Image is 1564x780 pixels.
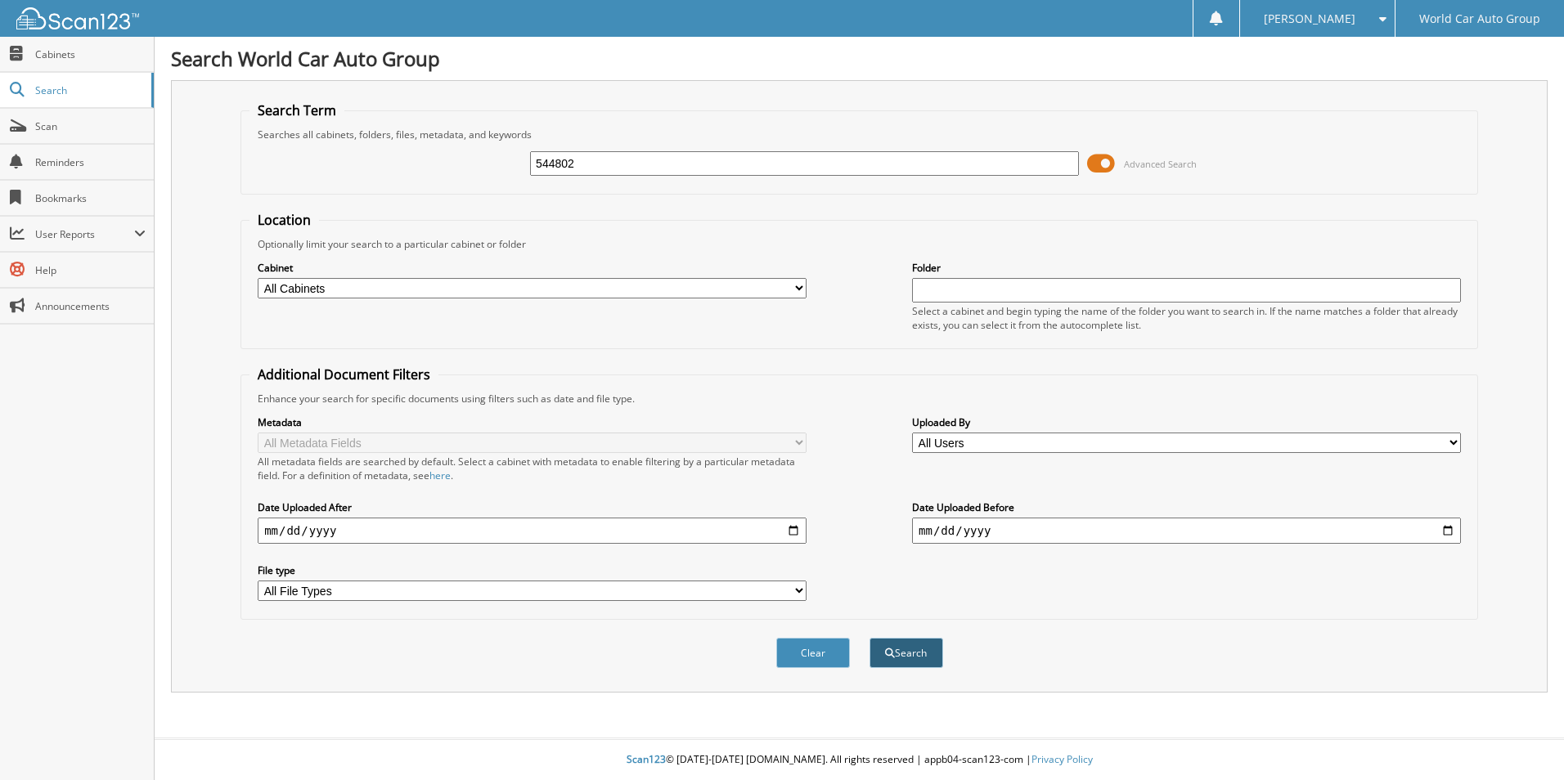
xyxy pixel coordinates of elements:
span: Advanced Search [1124,158,1197,170]
span: World Car Auto Group [1419,14,1540,24]
label: Cabinet [258,261,807,275]
div: All metadata fields are searched by default. Select a cabinet with metadata to enable filtering b... [258,455,807,482]
div: Select a cabinet and begin typing the name of the folder you want to search in. If the name match... [912,304,1461,332]
label: Date Uploaded After [258,500,807,514]
span: Scan [35,119,146,133]
h1: Search World Car Auto Group [171,45,1548,72]
span: Reminders [35,155,146,169]
button: Search [870,638,943,668]
div: Enhance your search for specific documents using filters such as date and file type. [249,392,1469,406]
img: scan123-logo-white.svg [16,7,139,29]
legend: Search Term [249,101,344,119]
label: Date Uploaded Before [912,500,1461,514]
span: Scan123 [627,752,666,766]
span: Bookmarks [35,191,146,205]
span: Help [35,263,146,277]
label: Folder [912,261,1461,275]
span: User Reports [35,227,134,241]
span: Search [35,83,143,97]
input: start [258,518,807,544]
label: Metadata [258,415,807,429]
div: © [DATE]-[DATE] [DOMAIN_NAME]. All rights reserved | appb04-scan123-com | [155,740,1564,780]
input: end [912,518,1461,544]
span: Announcements [35,299,146,313]
label: File type [258,563,807,577]
div: Searches all cabinets, folders, files, metadata, and keywords [249,128,1469,141]
span: [PERSON_NAME] [1264,14,1355,24]
button: Clear [776,638,850,668]
label: Uploaded By [912,415,1461,429]
a: here [429,468,451,482]
span: Cabinets [35,47,146,61]
legend: Location [249,211,319,229]
legend: Additional Document Filters [249,365,438,383]
a: Privacy Policy [1031,752,1093,766]
div: Optionally limit your search to a particular cabinet or folder [249,237,1469,251]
